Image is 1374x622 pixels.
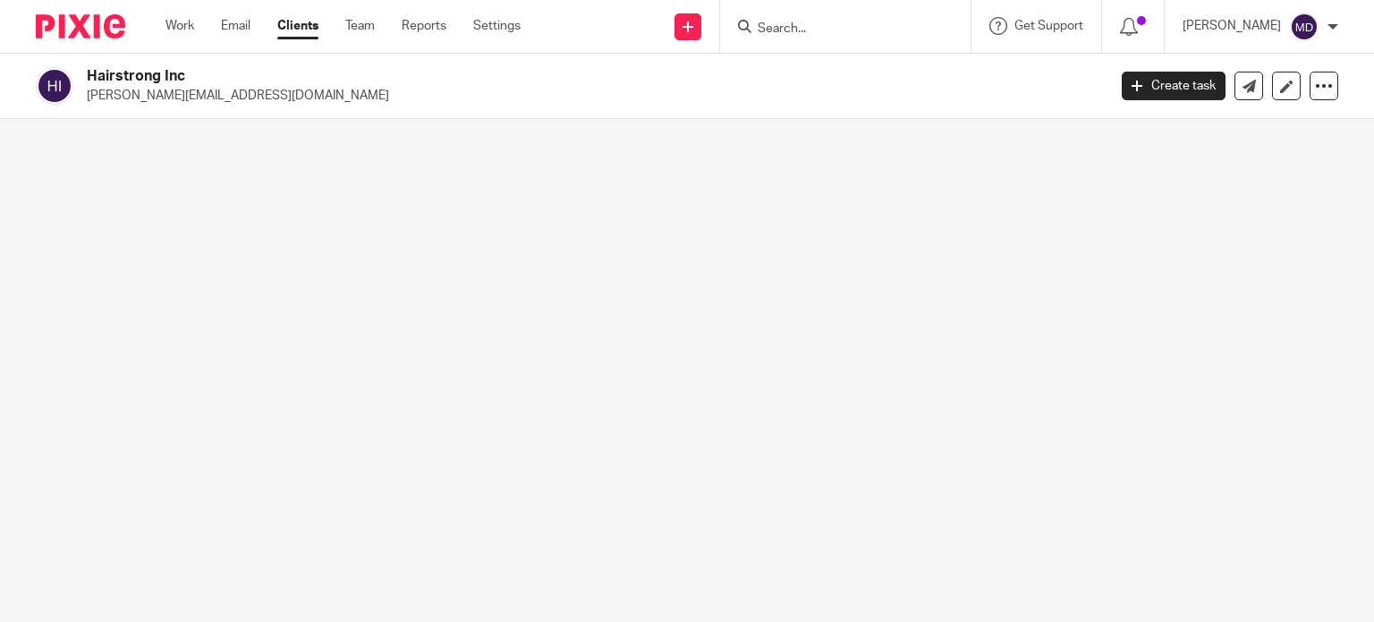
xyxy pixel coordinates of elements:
h2: Hairstrong Inc [87,67,894,86]
a: Create task [1122,72,1226,100]
a: Email [221,17,250,35]
a: Work [165,17,194,35]
a: Reports [402,17,446,35]
img: svg%3E [1290,13,1319,41]
a: Settings [473,17,521,35]
span: Get Support [1014,20,1083,32]
img: Pixie [36,14,125,38]
p: [PERSON_NAME] [1183,17,1281,35]
input: Search [756,21,917,38]
p: [PERSON_NAME][EMAIL_ADDRESS][DOMAIN_NAME] [87,87,1095,105]
a: Team [345,17,375,35]
a: Clients [277,17,318,35]
img: svg%3E [36,67,73,105]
